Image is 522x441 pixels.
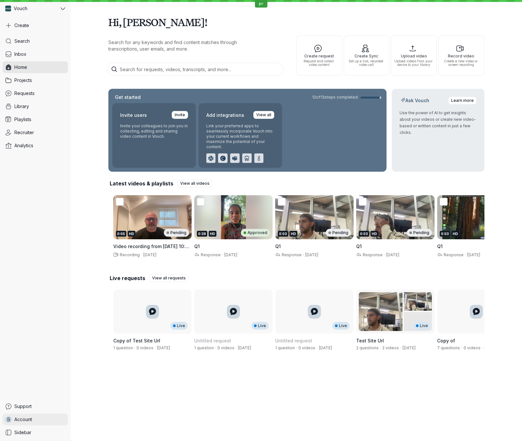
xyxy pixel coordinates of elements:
a: View all [253,111,274,119]
span: Upload videos from your device to your library [394,59,434,67]
span: Inbox [14,51,26,57]
span: Record video [441,54,481,58]
div: Approved [241,229,270,237]
span: Set up a live, recorded video call [347,59,387,67]
span: · [399,345,403,351]
span: Create Sync [347,54,387,58]
a: Search [3,35,68,47]
a: 12of13steps completed [312,95,381,100]
a: Home [3,61,68,73]
span: 1 question [194,345,214,350]
h2: Invite users [120,111,147,119]
span: 0 videos [217,345,234,350]
span: Request and collect video content [299,59,339,67]
a: Sidebar [3,427,68,438]
input: Search for requests, videos, transcripts, and more... [107,63,283,76]
a: Support [3,401,68,412]
span: Created by Pro Teale [238,345,251,350]
a: Learn more [448,97,477,104]
div: HD [451,231,459,237]
span: Projects [14,77,32,84]
span: Untitled request [275,338,312,343]
span: 1 question [275,345,295,350]
span: Created by Stephane [484,345,497,350]
span: · [383,252,386,258]
div: 0:03 [440,231,450,237]
a: Recruiter [3,127,68,138]
span: Q1 [437,244,443,249]
div: 0:03 [278,231,288,237]
span: Vouch [14,5,27,12]
button: Upload videoUpload videos from your device to your library [391,35,437,76]
a: View all requests [149,274,189,282]
span: · [315,345,319,351]
span: 7 questions [437,345,460,350]
a: Analytics [3,140,68,151]
button: Vouch avatarVouch [3,3,68,14]
span: Upload video [394,54,434,58]
span: Support [14,403,32,410]
span: View all [256,112,271,118]
span: [DATE] [224,252,237,257]
h3: Video recording from 4 September 2025 at 10:52 am [113,243,192,250]
span: Recording [119,252,140,257]
div: HD [371,231,378,237]
span: Create a new video or screen recording [441,59,481,67]
span: Recruiter [14,129,34,136]
div: Pending [407,229,432,237]
a: Library [3,101,68,112]
span: · [234,345,238,351]
div: 0:03 [359,231,369,237]
span: Search [14,38,30,44]
span: · [464,252,467,258]
span: Response [199,252,221,257]
span: · [302,252,305,258]
a: Requests [3,87,68,99]
span: Account [14,416,32,423]
span: Untitled request [194,338,231,343]
h2: Live requests [110,275,145,282]
div: HD [209,231,216,237]
div: Pending [326,229,351,237]
span: Copy of [437,338,455,343]
span: Response [361,252,383,257]
button: Record videoCreate a new video or screen recording [438,35,484,76]
button: Create requestRequest and collect video content [296,35,342,76]
span: Sidebar [14,429,31,436]
span: [DATE] [143,252,156,257]
span: · [221,252,224,258]
p: Invite your colleagues to join you in collecting, editing and sharing video content in Vouch. [120,123,188,139]
span: Create [14,22,29,29]
p: Use the power of AI to get insights about your videos or create new video-based or written conten... [400,110,477,136]
span: 0 videos [298,345,315,350]
span: 2 videos [382,345,399,350]
span: Created by Pro Teale [403,345,416,350]
span: · [379,345,382,351]
span: · [133,345,136,351]
h1: Hi, [PERSON_NAME]! [108,13,484,31]
span: · [140,252,143,258]
span: Q1 [194,244,200,249]
span: Playlists [14,116,31,123]
span: Response [280,252,302,257]
span: · [214,345,217,351]
span: 0 videos [464,345,481,350]
span: View all requests [152,275,186,281]
div: Pending [164,229,189,237]
p: Link your preferred apps to seamlessly incorporate Vouch into your current workflows and maximize... [206,123,274,150]
span: 12 of 13 steps completed [312,95,358,100]
span: [DATE] [305,252,318,257]
a: Playlists [3,114,68,125]
span: Create request [299,54,339,58]
span: Q1 [356,244,362,249]
a: Invite [172,111,188,119]
div: Vouch [3,3,59,14]
span: Learn more [451,97,474,104]
span: Requests [14,90,35,97]
h2: Get started [114,94,142,101]
h2: Latest videos & playlists [110,180,173,187]
span: Test Site Url [356,338,384,343]
a: SAccount [3,414,68,425]
span: Created by Nathan Weinstock [157,345,170,350]
span: 1 question [113,345,133,350]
